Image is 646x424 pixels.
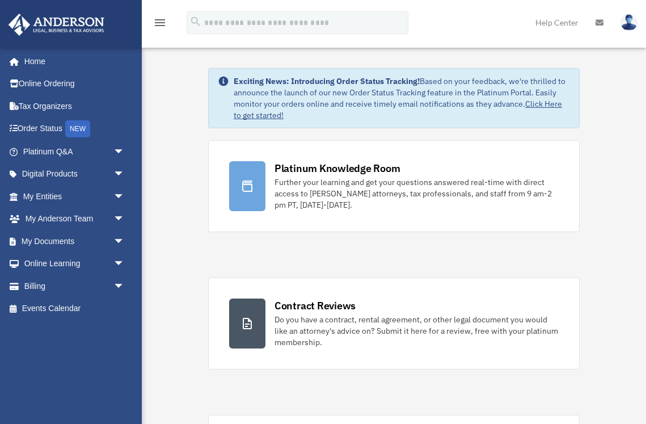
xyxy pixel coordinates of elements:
a: Order StatusNEW [8,117,142,141]
img: Anderson Advisors Platinum Portal [5,14,108,36]
span: arrow_drop_down [113,185,136,208]
a: Billingarrow_drop_down [8,275,142,297]
a: Click Here to get started! [234,99,562,120]
span: arrow_drop_down [113,140,136,163]
a: My Entitiesarrow_drop_down [8,185,142,208]
a: Platinum Knowledge Room Further your learning and get your questions answered real-time with dire... [208,140,580,232]
a: Home [8,50,136,73]
div: Based on your feedback, we're thrilled to announce the launch of our new Order Status Tracking fe... [234,75,570,121]
a: Online Learningarrow_drop_down [8,253,142,275]
a: My Anderson Teamarrow_drop_down [8,208,142,230]
div: Contract Reviews [275,299,356,313]
strong: Exciting News: Introducing Order Status Tracking! [234,76,420,86]
div: Do you have a contract, rental agreement, or other legal document you would like an attorney's ad... [275,314,559,348]
div: Platinum Knowledge Room [275,161,400,175]
span: arrow_drop_down [113,230,136,253]
span: arrow_drop_down [113,208,136,231]
a: Platinum Q&Aarrow_drop_down [8,140,142,163]
span: arrow_drop_down [113,253,136,276]
a: Tax Organizers [8,95,142,117]
a: Contract Reviews Do you have a contract, rental agreement, or other legal document you would like... [208,278,580,370]
a: My Documentsarrow_drop_down [8,230,142,253]
a: Online Ordering [8,73,142,95]
div: Further your learning and get your questions answered real-time with direct access to [PERSON_NAM... [275,177,559,211]
i: menu [153,16,167,30]
i: search [189,15,202,28]
span: arrow_drop_down [113,275,136,298]
img: User Pic [620,14,637,31]
span: arrow_drop_down [113,163,136,186]
a: menu [153,20,167,30]
div: NEW [65,120,90,137]
a: Events Calendar [8,297,142,320]
a: Digital Productsarrow_drop_down [8,163,142,186]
